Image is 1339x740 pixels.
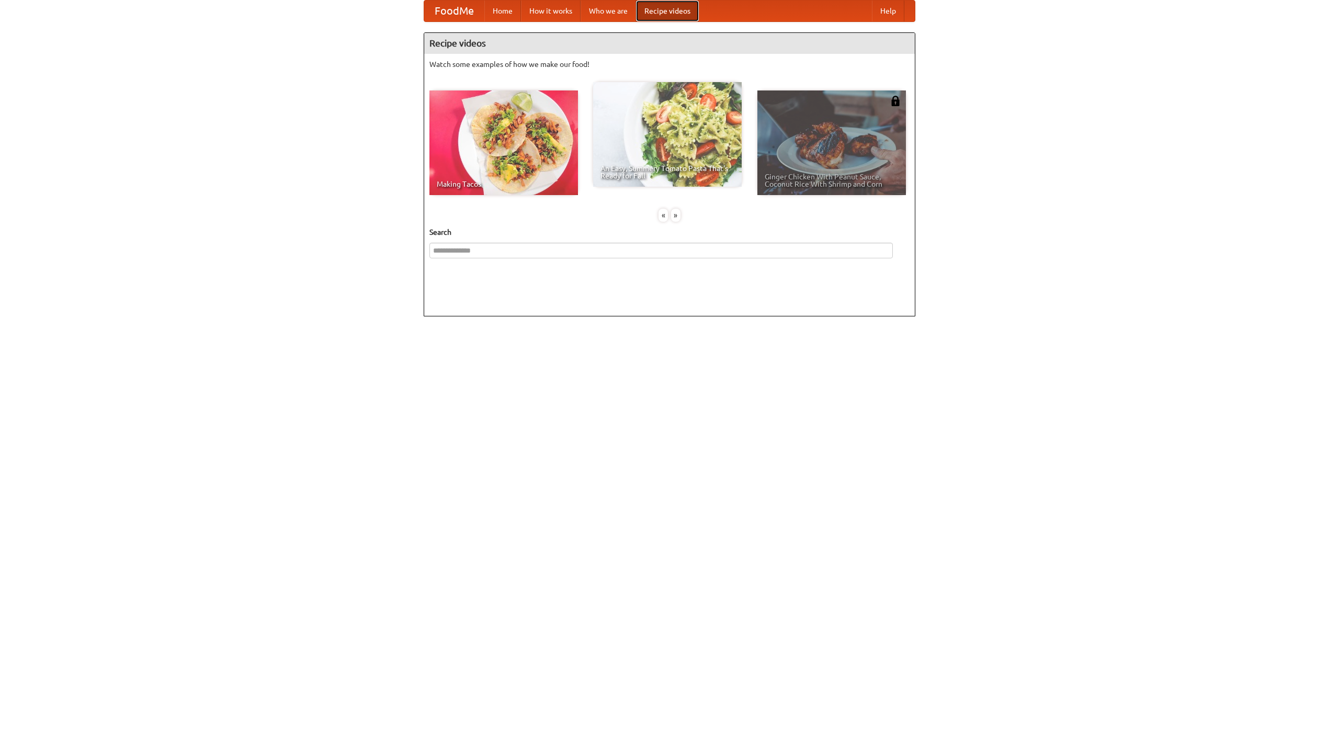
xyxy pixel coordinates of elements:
a: Making Tacos [429,90,578,195]
a: Recipe videos [636,1,699,21]
span: An Easy, Summery Tomato Pasta That's Ready for Fall [600,165,734,179]
img: 483408.png [890,96,901,106]
a: How it works [521,1,581,21]
div: « [659,209,668,222]
a: Help [872,1,904,21]
h5: Search [429,227,910,237]
h4: Recipe videos [424,33,915,54]
a: Home [484,1,521,21]
a: Who we are [581,1,636,21]
span: Making Tacos [437,180,571,188]
a: FoodMe [424,1,484,21]
p: Watch some examples of how we make our food! [429,59,910,70]
a: An Easy, Summery Tomato Pasta That's Ready for Fall [593,82,742,187]
div: » [671,209,680,222]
